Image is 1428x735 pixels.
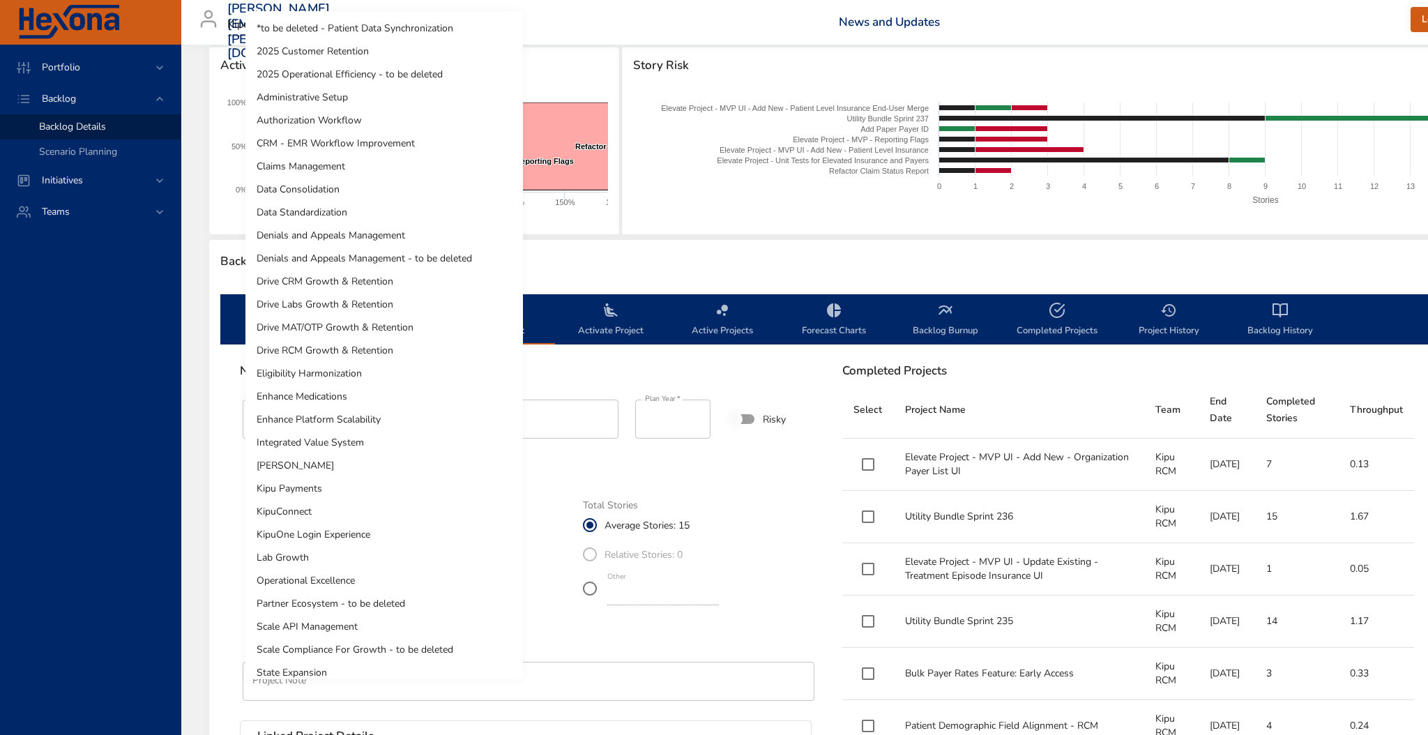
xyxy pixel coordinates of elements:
li: KipuOne Login Experience [245,523,523,546]
li: State Expansion [245,661,523,684]
li: 2025 Operational Efficiency - to be deleted [245,63,523,86]
li: Drive RCM Growth & Retention [245,339,523,362]
li: Administrative Setup [245,86,523,109]
li: [PERSON_NAME] [245,454,523,477]
li: Operational Excellence [245,569,523,592]
li: Scale Compliance For Growth - to be deleted [245,638,523,661]
li: Drive CRM Growth & Retention [245,270,523,293]
li: KipuConnect [245,500,523,523]
li: Claims Management [245,155,523,178]
li: Drive Labs Growth & Retention [245,293,523,316]
li: Drive MAT/OTP Growth & Retention [245,316,523,339]
li: Lab Growth [245,546,523,569]
li: Denials and Appeals Management - to be deleted [245,247,523,270]
li: Kipu Payments [245,477,523,500]
li: Data Standardization [245,201,523,224]
li: Enhance Medications [245,385,523,408]
li: Integrated Value System [245,431,523,454]
li: Enhance Platform Scalability [245,408,523,431]
li: 2025 Customer Retention [245,40,523,63]
li: Partner Ecosystem - to be deleted [245,592,523,615]
li: Scale API Management [245,615,523,638]
li: Data Consolidation [245,178,523,201]
li: Denials and Appeals Management [245,224,523,247]
li: Authorization Workflow [245,109,523,132]
li: CRM - EMR Workflow Improvement [245,132,523,155]
li: *to be deleted - Patient Data Synchronization [245,17,523,40]
li: Eligibility Harmonization [245,362,523,385]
